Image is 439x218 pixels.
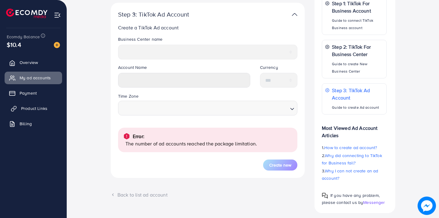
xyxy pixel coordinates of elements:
[322,193,328,199] img: Popup guide
[118,36,297,45] legend: Business Center name
[121,102,288,114] input: Search for option
[324,145,377,151] span: How to create ad account?
[332,43,383,58] p: Step 2: TikTok For Business Center
[54,42,60,48] img: image
[322,152,387,167] p: 2.
[125,140,292,147] p: The number of ad accounts reached the package limitation.
[20,59,38,66] span: Overview
[21,105,47,111] span: Product Links
[5,72,62,84] a: My ad accounts
[418,197,436,215] img: image
[5,56,62,69] a: Overview
[20,75,51,81] span: My ad accounts
[269,162,291,168] span: Create new
[20,121,32,127] span: Billing
[7,40,21,49] span: $10.4
[322,192,380,205] span: If you have any problem, please contact us by
[123,133,130,140] img: alert
[6,9,47,18] img: logo
[332,104,383,111] p: Guide to create Ad account
[260,64,298,73] legend: Currency
[5,118,62,130] a: Billing
[322,119,387,139] p: Most Viewed Ad Account Articles
[118,11,234,18] p: Step 3: TikTok Ad Account
[363,199,385,205] span: Messenger
[118,93,139,99] label: Time Zone
[332,87,383,101] p: Step 3: TikTok Ad Account
[5,87,62,99] a: Payment
[5,102,62,115] a: Product Links
[322,144,387,151] p: 1.
[118,101,297,115] div: Search for option
[322,168,378,181] span: Why I can not create an ad account?
[111,191,305,198] div: Back to list ad account
[322,167,387,182] p: 3.
[20,90,37,96] span: Payment
[54,12,61,19] img: menu
[332,17,383,32] p: Guide to connect TikTok Business account
[7,34,40,40] span: Ecomdy Balance
[322,152,382,166] span: Why did connecting to TikTok for Business fail?
[263,160,297,171] button: Create new
[332,60,383,75] p: Guide to create New Business Center
[118,64,250,73] legend: Account Name
[133,133,144,140] p: Error:
[118,24,297,31] p: Create a TikTok Ad account
[292,10,297,19] img: TikTok partner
